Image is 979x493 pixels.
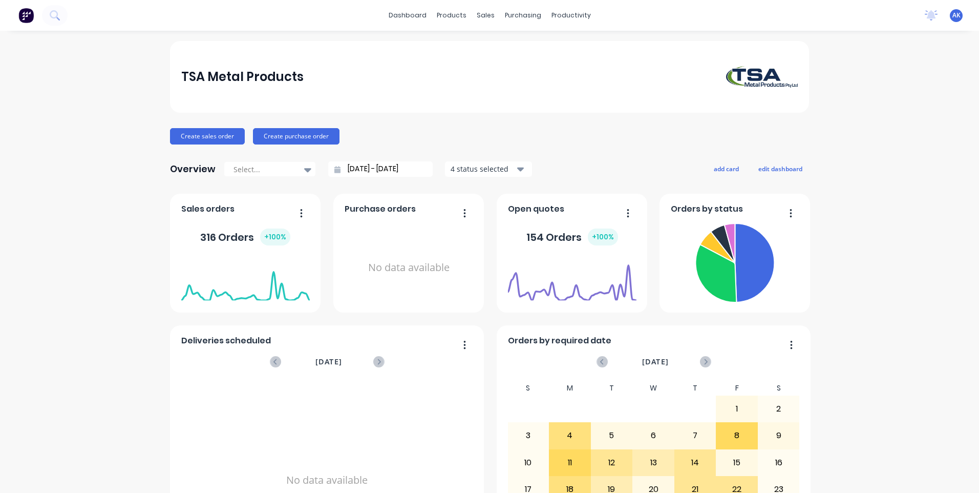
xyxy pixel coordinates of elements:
[508,203,564,215] span: Open quotes
[549,423,590,448] div: 4
[181,67,304,87] div: TSA Metal Products
[549,450,590,476] div: 11
[758,450,799,476] div: 16
[526,229,618,245] div: 154 Orders
[591,450,632,476] div: 12
[508,423,549,448] div: 3
[451,163,515,174] div: 4 status selected
[170,159,216,179] div: Overview
[500,8,546,23] div: purchasing
[671,203,743,215] span: Orders by status
[260,229,290,245] div: + 100 %
[642,356,669,367] span: [DATE]
[200,229,290,245] div: 316 Orders
[549,381,591,396] div: M
[18,8,34,23] img: Factory
[508,450,549,476] div: 10
[674,381,716,396] div: T
[432,8,472,23] div: products
[632,381,674,396] div: W
[508,335,611,347] span: Orders by required date
[633,423,674,448] div: 6
[758,381,800,396] div: S
[675,450,716,476] div: 14
[315,356,342,367] span: [DATE]
[384,8,432,23] a: dashboard
[591,423,632,448] div: 5
[507,381,549,396] div: S
[345,203,416,215] span: Purchase orders
[170,128,245,145] button: Create sales order
[952,11,961,20] span: AK
[633,450,674,476] div: 13
[588,229,618,245] div: + 100 %
[716,381,758,396] div: F
[181,203,235,215] span: Sales orders
[716,423,757,448] div: 8
[758,423,799,448] div: 9
[591,381,633,396] div: T
[707,162,746,175] button: add card
[726,66,798,88] img: TSA Metal Products
[675,423,716,448] div: 7
[472,8,500,23] div: sales
[345,219,473,316] div: No data available
[546,8,596,23] div: productivity
[752,162,809,175] button: edit dashboard
[716,450,757,476] div: 15
[181,335,271,347] span: Deliveries scheduled
[758,396,799,422] div: 2
[716,396,757,422] div: 1
[445,161,532,177] button: 4 status selected
[253,128,339,145] button: Create purchase order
